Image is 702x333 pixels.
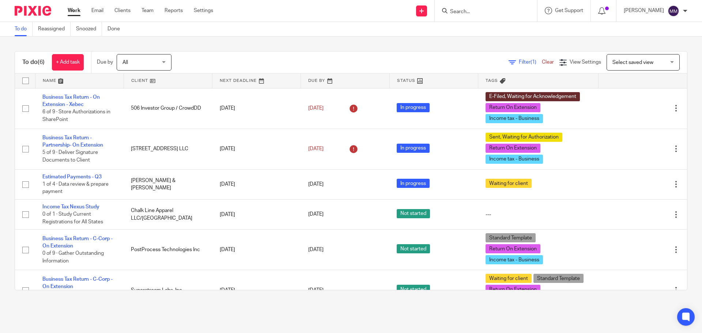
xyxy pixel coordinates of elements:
a: Snoozed [76,22,102,36]
a: Reassigned [38,22,71,36]
span: Not started [397,285,430,294]
span: Select saved view [612,60,653,65]
span: Waiting for client [486,179,532,188]
span: Return On Extension [486,103,540,112]
span: [DATE] [308,288,324,293]
td: [DATE] [212,270,301,311]
a: Business Tax Return - C-Corp - On Extension [42,277,113,289]
td: PostProcess Technologies Inc [124,230,212,270]
td: [DATE] [212,169,301,199]
span: Income tax - Business [486,155,543,164]
a: Estimated Payments - Q3 [42,174,102,179]
span: 6 of 9 · Store Authorizations in SharePoint [42,110,110,122]
a: Settings [194,7,213,14]
td: [DATE] [212,199,301,229]
span: Not started [397,244,430,253]
span: View Settings [570,60,601,65]
span: (6) [38,59,45,65]
span: [DATE] [308,106,324,111]
span: All [122,60,128,65]
span: Standard Template [533,274,584,283]
td: 506 Investor Group / CrowdDD [124,88,212,129]
span: [DATE] [308,182,324,187]
span: 0 of 1 · Study Current Registrations for All States [42,212,103,225]
p: Due by [97,58,113,66]
span: Tags [486,79,498,83]
span: (1) [531,60,536,65]
span: 1 of 4 · Data review & prepare payment [42,182,109,194]
a: Clear [542,60,554,65]
span: Return On Extension [486,244,540,253]
a: Email [91,7,103,14]
a: Business Tax Return - Partnership- On Extension [42,135,103,148]
a: To do [15,22,33,36]
span: [DATE] [308,212,324,217]
td: Chalk Line Apparel LLC/[GEOGRAPHIC_DATA] [124,199,212,229]
span: In progress [397,103,430,112]
span: 5 of 9 · Deliver Signature Documents to Client [42,150,98,163]
p: [PERSON_NAME] [624,7,664,14]
span: Get Support [555,8,583,13]
a: Income Tax Nexus Study [42,204,99,209]
a: Clients [114,7,131,14]
a: Work [68,7,80,14]
td: [DATE] [212,88,301,129]
span: In progress [397,179,430,188]
a: Team [141,7,154,14]
span: E-Filed, Waiting for Acknowledgement [486,92,580,101]
a: Business Tax Return - C-Corp - On Extension [42,236,113,249]
td: Superstream Labs, Inc. [124,270,212,311]
span: 0 of 9 · Gather Outstanding Information [42,251,104,264]
h1: To do [22,58,45,66]
a: Reports [165,7,183,14]
td: [STREET_ADDRESS] LLC [124,129,212,169]
a: Business Tax Return - On Extension - Xebec [42,95,100,107]
img: svg%3E [668,5,679,17]
span: Not started [397,209,430,218]
td: [DATE] [212,129,301,169]
span: Income tax - Business [486,114,543,123]
td: [PERSON_NAME] & [PERSON_NAME] [124,169,212,199]
span: Standard Template [486,233,536,242]
span: [DATE] [308,247,324,252]
span: Income tax - Business [486,255,543,264]
span: Return On Extension [486,285,540,294]
span: In progress [397,144,430,153]
span: Return On Extension [486,144,540,153]
div: --- [486,211,591,218]
input: Search [449,9,515,15]
a: Done [107,22,125,36]
img: Pixie [15,6,51,16]
td: [DATE] [212,230,301,270]
span: Sent, Waiting for Authorization [486,133,562,142]
span: [DATE] [308,146,324,151]
a: + Add task [52,54,84,71]
span: Waiting for client [486,274,532,283]
span: Filter [519,60,542,65]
